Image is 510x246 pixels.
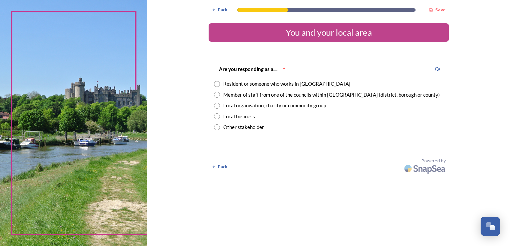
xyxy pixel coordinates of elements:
[223,102,326,109] div: Local organisation, charity or community group
[211,26,446,39] div: You and your local area
[422,158,446,164] span: Powered by
[435,7,446,13] strong: Save
[402,161,449,176] img: SnapSea Logo
[219,66,277,72] strong: Are you responding as a....
[223,123,264,131] div: Other stakeholder
[481,217,500,236] button: Open Chat
[218,7,227,13] span: Back
[223,91,440,99] div: Member of staff from one of the councils within [GEOGRAPHIC_DATA] (district, borough or county)
[223,113,255,120] div: Local business
[223,80,350,88] div: Resident or someone who works in [GEOGRAPHIC_DATA]
[218,164,227,170] span: Back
